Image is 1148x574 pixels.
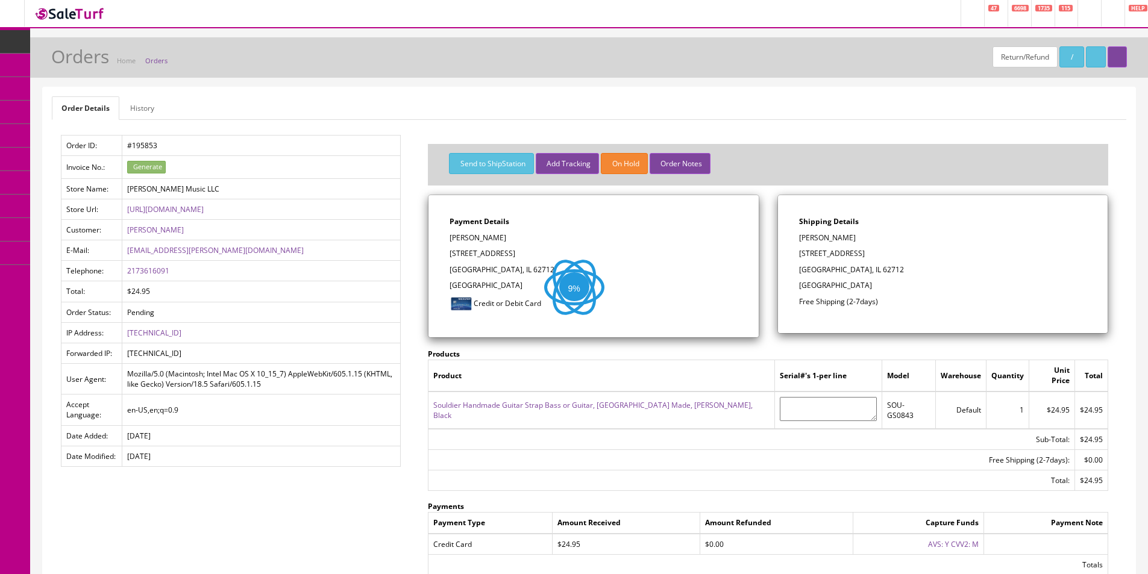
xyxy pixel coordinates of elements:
[450,264,737,275] p: [GEOGRAPHIC_DATA], IL 62712
[122,364,401,395] td: Mozilla/5.0 (Macintosh; Intel Mac OS X 10_15_7) AppleWebKit/605.1.15 (KHTML, like Gecko) Version/...
[61,302,122,322] td: Order Status:
[1035,5,1052,11] span: 1735
[61,425,122,446] td: Date Added:
[428,429,1075,450] td: Sub-Total:
[983,513,1108,534] td: Payment Note
[450,296,737,311] p: Credit or Debit Card
[428,360,774,392] td: Product
[61,178,122,199] td: Store Name:
[1074,429,1108,450] td: $24.95
[799,216,859,226] strong: Shipping Details
[1059,46,1084,67] a: /
[122,425,401,446] td: [DATE]
[61,281,122,302] td: Total:
[601,153,647,174] button: On Hold
[117,56,136,65] a: Home
[34,5,106,22] img: SaleTurf
[1059,5,1073,11] span: 115
[127,266,169,276] a: 2173616091
[450,216,509,226] strong: Payment Details
[61,395,122,425] td: Accept Language:
[799,248,1087,259] p: [STREET_ADDRESS]
[61,199,122,219] td: Store Url:
[449,153,533,174] button: Send to ShipStation
[1029,392,1075,429] td: $24.95
[428,349,460,359] strong: Products
[700,534,853,555] td: $0.00
[450,248,737,259] p: [STREET_ADDRESS]
[428,501,464,511] strong: Payments
[993,46,1058,67] a: Return/Refund
[122,395,401,425] td: en-US,en;q=0.9
[986,360,1029,392] td: Quantity
[61,136,122,156] td: Order ID:
[936,392,986,429] td: Default
[127,245,304,255] a: [EMAIL_ADDRESS][PERSON_NAME][DOMAIN_NAME]
[1074,450,1108,470] td: $0.00
[433,400,753,420] a: Souldier Handmade Guitar Strap Bass or Guitar, [GEOGRAPHIC_DATA] Made, [PERSON_NAME], Black
[882,392,936,429] td: SOU-GS0843
[553,534,700,555] td: $24.95
[122,302,401,322] td: Pending
[428,534,553,555] td: Credit Card
[986,392,1029,429] td: 1
[61,220,122,240] td: Customer:
[988,5,999,11] span: 47
[61,240,122,261] td: E-Mail:
[536,153,599,174] button: Add Tracking
[61,156,122,179] td: Invoice No.:
[450,232,737,243] p: [PERSON_NAME]
[122,343,401,363] td: [TECHNICAL_ID]
[145,56,168,65] a: Orders
[61,343,122,363] td: Forwarded IP:
[127,225,184,235] a: [PERSON_NAME]
[882,360,936,392] td: Model
[61,322,122,343] td: IP Address:
[51,46,109,66] h1: Orders
[122,178,401,199] td: [PERSON_NAME] Music LLC
[127,328,181,338] a: [TECHNICAL_ID]
[650,153,710,174] button: Order Notes
[936,360,986,392] td: Warehouse
[700,513,853,534] td: Amount Refunded
[122,446,401,466] td: [DATE]
[122,136,401,156] td: #195853
[61,261,122,281] td: Telephone:
[428,513,553,534] td: Payment Type
[428,470,1075,491] td: Total:
[122,281,401,302] td: $24.95
[428,450,1075,470] td: Free Shipping (2-7days):
[799,232,1087,243] p: [PERSON_NAME]
[799,264,1087,275] p: [GEOGRAPHIC_DATA], IL 62712
[61,364,122,395] td: User Agent:
[127,204,204,214] a: [URL][DOMAIN_NAME]
[121,96,164,120] a: History
[450,280,737,291] p: [GEOGRAPHIC_DATA]
[799,280,1087,291] p: [GEOGRAPHIC_DATA]
[52,96,119,120] a: Order Details
[1029,360,1075,392] td: Unit Price
[553,513,700,534] td: Amount Received
[928,539,979,549] a: AVS: Y CVV2: M
[61,446,122,466] td: Date Modified:
[853,513,983,534] td: Capture Funds
[1129,5,1147,11] span: HELP
[1012,5,1029,11] span: 6698
[774,360,882,392] td: Serial#'s 1-per line
[450,296,474,311] img: Credit Card
[1074,360,1108,392] td: Total
[799,296,1087,307] p: Free Shipping (2-7days)
[1074,470,1108,491] td: $24.95
[127,161,166,173] button: Generate
[1074,392,1108,429] td: $24.95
